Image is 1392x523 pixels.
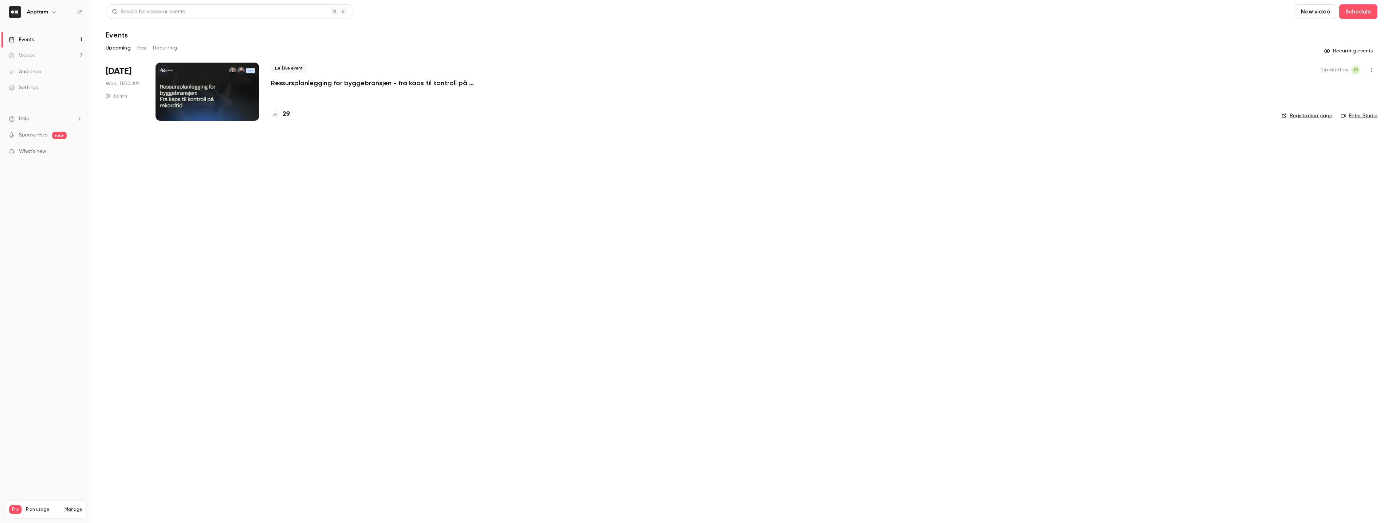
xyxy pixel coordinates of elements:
div: Audience [9,68,41,75]
button: New video [1295,4,1336,19]
div: Events [9,36,34,43]
button: Recurring events [1321,45,1377,57]
div: 30 min [106,93,127,99]
a: 29 [271,110,290,119]
button: Schedule [1339,4,1377,19]
button: Upcoming [106,42,131,54]
img: Appfarm [9,6,21,18]
span: Live event [271,64,307,73]
span: new [52,132,67,139]
button: Past [137,42,147,54]
span: Wed, 11:00 AM [106,80,139,87]
span: Created by [1321,66,1348,74]
a: Registration page [1282,112,1332,119]
span: What's new [19,148,46,155]
a: Ressursplanlegging for byggebransjen - fra kaos til kontroll på rekordtid [271,79,489,87]
h1: Events [106,31,128,39]
a: SpeakerHub [19,131,48,139]
span: [DATE] [106,66,131,77]
button: Recurring [153,42,177,54]
a: Manage [64,507,82,512]
span: JR [1353,66,1358,74]
a: Enter Studio [1341,112,1377,119]
li: help-dropdown-opener [9,115,82,123]
span: Plan usage [26,507,60,512]
span: Pro [9,505,21,514]
span: Julie Remen [1351,66,1360,74]
div: Aug 20 Wed, 11:00 AM (Europe/Oslo) [106,63,144,121]
div: Search for videos or events [112,8,185,16]
div: Videos [9,52,35,59]
h4: 29 [283,110,290,119]
div: Settings [9,84,38,91]
h6: Appfarm [27,8,48,16]
span: Help [19,115,30,123]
